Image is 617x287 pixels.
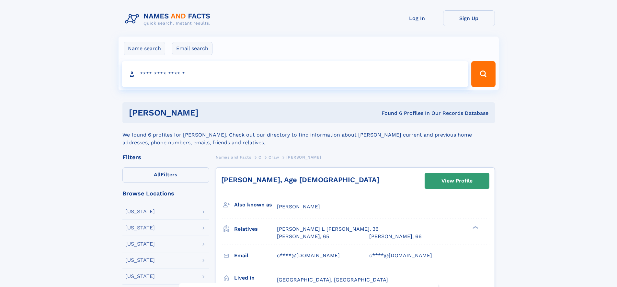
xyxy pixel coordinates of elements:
[471,226,479,230] div: ❯
[441,173,473,188] div: View Profile
[122,167,209,183] label: Filters
[258,153,261,161] a: C
[125,209,155,214] div: [US_STATE]
[277,277,388,283] span: [GEOGRAPHIC_DATA], [GEOGRAPHIC_DATA]
[277,226,379,233] a: [PERSON_NAME] L [PERSON_NAME], 36
[122,123,495,147] div: We found 6 profiles for [PERSON_NAME]. Check out our directory to find information about [PERSON_...
[125,258,155,263] div: [US_STATE]
[154,171,161,178] span: All
[471,61,495,87] button: Search Button
[234,199,277,210] h3: Also known as
[234,272,277,283] h3: Lived in
[125,241,155,247] div: [US_STATE]
[234,250,277,261] h3: Email
[124,42,165,55] label: Name search
[122,154,209,160] div: Filters
[172,42,212,55] label: Email search
[129,109,290,117] h1: [PERSON_NAME]
[122,191,209,196] div: Browse Locations
[221,176,379,184] a: [PERSON_NAME], Age [DEMOGRAPHIC_DATA]
[258,155,261,160] span: C
[234,224,277,235] h3: Relatives
[269,155,279,160] span: Craw
[125,225,155,230] div: [US_STATE]
[286,155,321,160] span: [PERSON_NAME]
[369,233,422,240] a: [PERSON_NAME], 66
[425,173,489,189] a: View Profile
[122,61,469,87] input: search input
[277,204,320,210] span: [PERSON_NAME]
[216,153,251,161] a: Names and Facts
[269,153,279,161] a: Craw
[290,110,488,117] div: Found 6 Profiles In Our Records Database
[277,233,329,240] a: [PERSON_NAME], 65
[125,274,155,279] div: [US_STATE]
[443,10,495,26] a: Sign Up
[122,10,216,28] img: Logo Names and Facts
[391,10,443,26] a: Log In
